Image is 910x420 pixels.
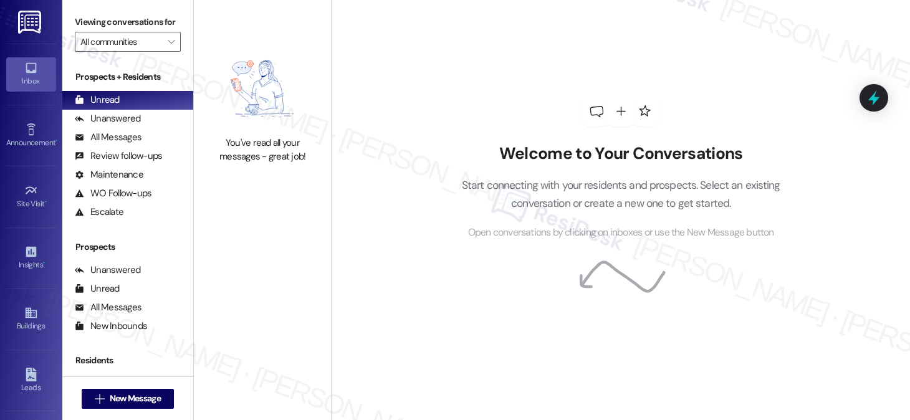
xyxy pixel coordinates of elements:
div: Escalate [75,206,123,219]
span: New Message [110,392,161,405]
div: Prospects + Residents [62,70,193,84]
div: All Messages [75,131,141,144]
div: Maintenance [75,168,143,181]
div: Unread [75,282,120,295]
div: All Messages [75,301,141,314]
div: Prospects [62,241,193,254]
div: Residents [62,354,193,367]
div: WO Follow-ups [75,187,151,200]
img: empty-state [208,47,317,131]
i:  [168,37,175,47]
div: You've read all your messages - great job! [208,136,317,163]
div: Unread [75,93,120,107]
div: New Inbounds [75,320,147,333]
i:  [95,394,104,404]
a: Insights • [6,241,56,275]
p: Start connecting with your residents and prospects. Select an existing conversation or create a n... [443,176,799,212]
span: • [43,259,45,267]
a: Site Visit • [6,180,56,214]
button: New Message [82,389,174,409]
h2: Welcome to Your Conversations [443,144,799,164]
a: Inbox [6,57,56,91]
input: All communities [80,32,161,52]
a: Buildings [6,302,56,336]
div: Unanswered [75,112,141,125]
img: ResiDesk Logo [18,11,44,34]
a: Leads [6,364,56,398]
span: • [45,198,47,206]
label: Viewing conversations for [75,12,181,32]
span: • [55,136,57,145]
div: Unanswered [75,264,141,277]
div: Review follow-ups [75,150,162,163]
span: Open conversations by clicking on inboxes or use the New Message button [468,225,774,241]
